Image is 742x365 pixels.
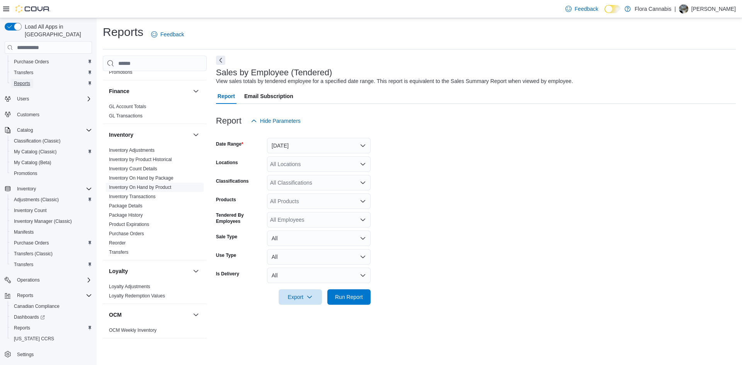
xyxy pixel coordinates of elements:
[575,5,598,13] span: Feedback
[11,217,75,226] a: Inventory Manager (Classic)
[11,195,92,204] span: Adjustments (Classic)
[109,87,129,95] h3: Finance
[109,69,133,75] span: Promotions
[8,259,95,270] button: Transfers
[360,161,366,167] button: Open list of options
[109,87,190,95] button: Finance
[109,156,172,163] span: Inventory by Product Historical
[191,345,201,354] button: Pricing
[674,4,676,14] p: |
[109,194,156,199] a: Inventory Transactions
[109,104,146,110] span: GL Account Totals
[14,275,43,285] button: Operations
[14,261,33,268] span: Transfers
[109,212,143,218] span: Package History
[11,158,92,167] span: My Catalog (Beta)
[11,302,92,311] span: Canadian Compliance
[14,94,32,104] button: Users
[11,68,92,77] span: Transfers
[216,197,236,203] label: Products
[11,195,62,204] a: Adjustments (Classic)
[11,68,36,77] a: Transfers
[360,198,366,204] button: Open list of options
[244,88,293,104] span: Email Subscription
[11,227,37,237] a: Manifests
[14,229,34,235] span: Manifests
[8,248,95,259] button: Transfers (Classic)
[267,231,371,246] button: All
[17,277,40,283] span: Operations
[14,94,92,104] span: Users
[216,252,236,258] label: Use Type
[691,4,736,14] p: [PERSON_NAME]
[191,267,201,276] button: Loyalty
[11,334,57,343] a: [US_STATE] CCRS
[17,112,39,118] span: Customers
[17,351,34,358] span: Settings
[8,194,95,205] button: Adjustments (Classic)
[11,249,56,258] a: Transfers (Classic)
[11,136,92,146] span: Classification (Classic)
[11,169,92,178] span: Promotions
[283,289,317,305] span: Export
[216,116,242,126] h3: Report
[2,349,95,360] button: Settings
[109,231,144,237] span: Purchase Orders
[11,158,54,167] a: My Catalog (Beta)
[109,221,149,227] span: Product Expirations
[148,27,187,42] a: Feedback
[11,302,63,311] a: Canadian Compliance
[14,110,43,119] a: Customers
[11,57,52,66] a: Purchase Orders
[109,250,128,255] a: Transfers
[14,303,60,309] span: Canadian Compliance
[604,13,605,14] span: Dark Mode
[216,271,239,277] label: Is Delivery
[109,148,155,153] a: Inventory Adjustments
[11,79,92,88] span: Reports
[11,227,92,237] span: Manifests
[2,109,95,120] button: Customers
[109,240,126,246] a: Reorder
[216,160,238,166] label: Locations
[14,184,39,194] button: Inventory
[11,323,92,333] span: Reports
[14,126,92,135] span: Catalog
[8,78,95,89] button: Reports
[11,312,48,322] a: Dashboards
[327,289,371,305] button: Run Report
[2,290,95,301] button: Reports
[216,178,249,184] label: Classifications
[14,325,30,331] span: Reports
[109,113,143,119] a: GL Transactions
[14,275,92,285] span: Operations
[109,284,150,289] a: Loyalty Adjustments
[11,217,92,226] span: Inventory Manager (Classic)
[11,238,52,248] a: Purchase Orders
[109,185,171,190] a: Inventory On Hand by Product
[2,125,95,136] button: Catalog
[14,350,92,359] span: Settings
[109,267,128,275] h3: Loyalty
[14,70,33,76] span: Transfers
[14,197,59,203] span: Adjustments (Classic)
[14,80,30,87] span: Reports
[109,311,122,319] h3: OCM
[11,206,92,215] span: Inventory Count
[109,175,174,181] a: Inventory On Hand by Package
[109,327,157,333] span: OCM Weekly Inventory
[604,5,621,13] input: Dark Mode
[267,268,371,283] button: All
[216,56,225,65] button: Next
[109,267,190,275] button: Loyalty
[109,249,128,255] span: Transfers
[11,334,92,343] span: Washington CCRS
[11,238,92,248] span: Purchase Orders
[8,301,95,312] button: Canadian Compliance
[14,218,72,224] span: Inventory Manager (Classic)
[14,291,36,300] button: Reports
[335,293,363,301] span: Run Report
[191,87,201,96] button: Finance
[109,131,190,139] button: Inventory
[8,227,95,238] button: Manifests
